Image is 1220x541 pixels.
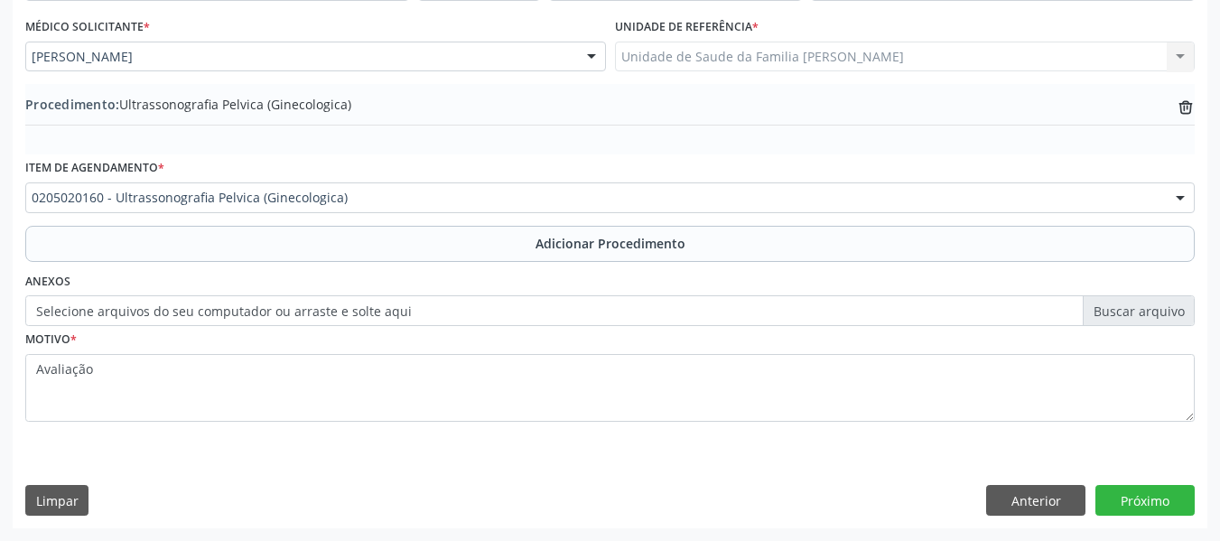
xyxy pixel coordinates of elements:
[535,234,685,253] span: Adicionar Procedimento
[25,14,150,42] label: Médico Solicitante
[25,268,70,296] label: Anexos
[25,96,119,113] span: Procedimento:
[25,95,351,114] span: Ultrassonografia Pelvica (Ginecologica)
[25,226,1195,262] button: Adicionar Procedimento
[32,48,569,66] span: [PERSON_NAME]
[1095,485,1195,516] button: Próximo
[986,485,1085,516] button: Anterior
[615,14,759,42] label: Unidade de referência
[32,189,1158,207] span: 0205020160 - Ultrassonografia Pelvica (Ginecologica)
[25,154,164,182] label: Item de agendamento
[25,326,77,354] label: Motivo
